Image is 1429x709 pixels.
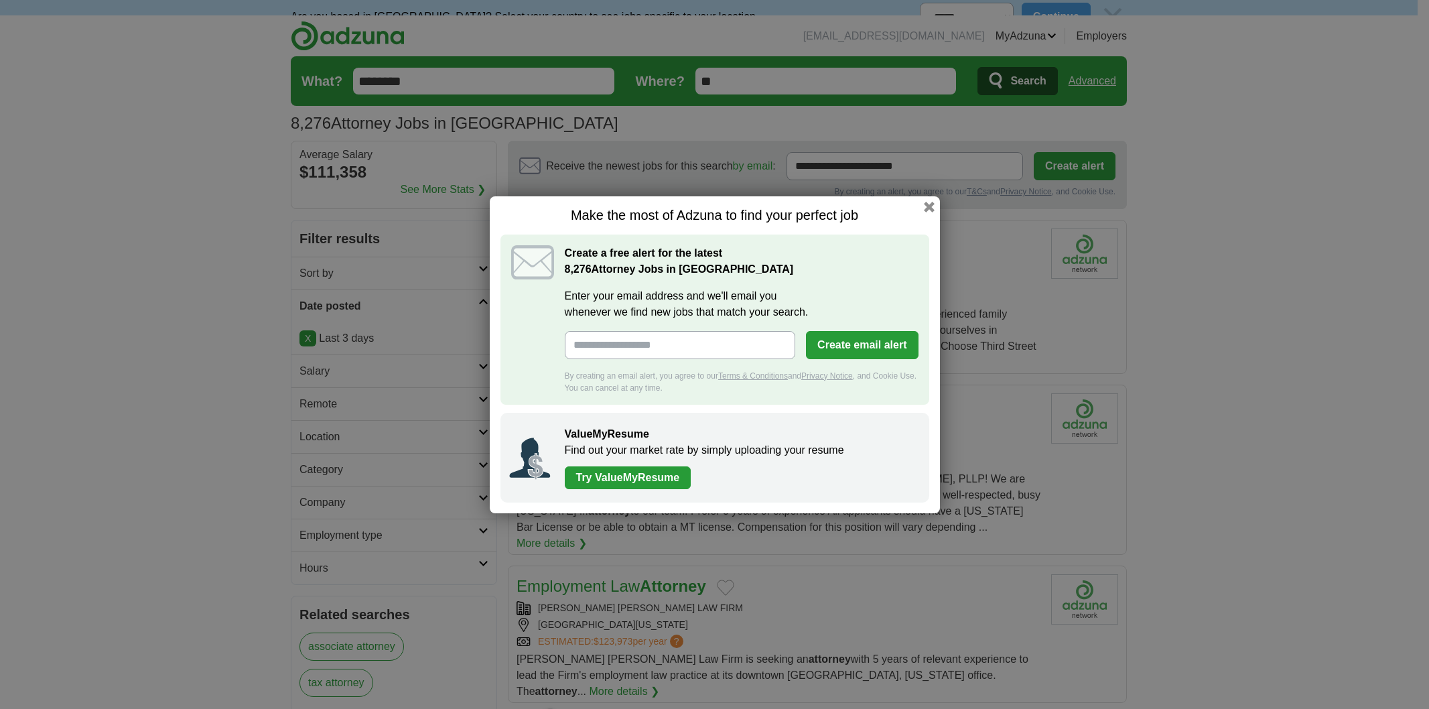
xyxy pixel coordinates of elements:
[565,370,918,394] div: By creating an email alert, you agree to our and , and Cookie Use. You can cancel at any time.
[565,263,794,275] strong: Attorney Jobs in [GEOGRAPHIC_DATA]
[806,331,918,359] button: Create email alert
[565,245,918,277] h2: Create a free alert for the latest
[565,426,916,442] h2: ValueMyResume
[500,207,929,224] h1: Make the most of Adzuna to find your perfect job
[565,261,592,277] span: 8,276
[565,288,918,320] label: Enter your email address and we'll email you whenever we find new jobs that match your search.
[511,245,554,279] img: icon_email.svg
[801,371,853,381] a: Privacy Notice
[565,466,691,489] a: Try ValueMyResume
[565,442,916,458] p: Find out your market rate by simply uploading your resume
[718,371,788,381] a: Terms & Conditions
